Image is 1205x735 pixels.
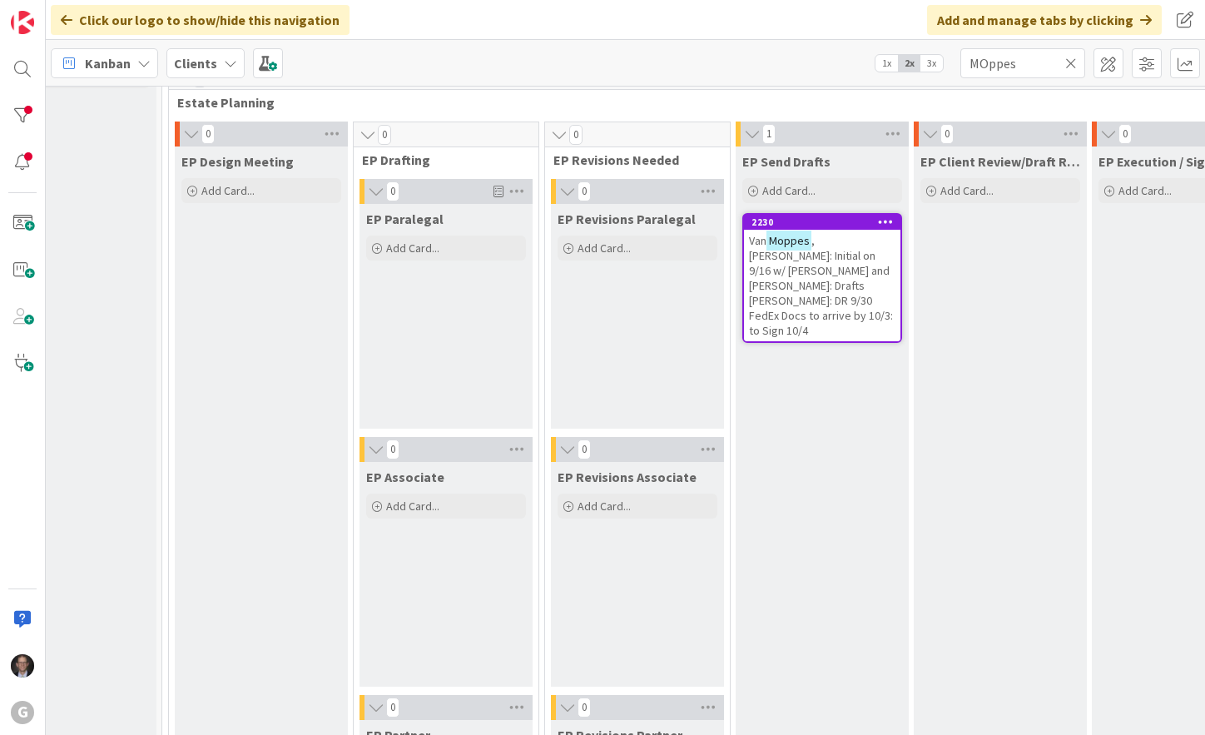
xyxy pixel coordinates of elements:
span: EP Client Review/Draft Review Meeting [920,153,1080,170]
input: Quick Filter... [960,48,1085,78]
div: 2230 [751,216,900,228]
span: Kanban [85,53,131,73]
span: 0 [378,125,391,145]
span: 0 [386,698,399,718]
span: 1x [875,55,898,72]
span: 0 [569,125,583,145]
img: JT [11,654,34,678]
span: 0 [578,698,591,718]
span: 0 [386,181,399,201]
a: 2230VanMoppes, [PERSON_NAME]: Initial on 9/16 w/ [PERSON_NAME] and [PERSON_NAME]: Drafts [PERSON_... [742,213,902,343]
div: G [11,701,34,724]
span: Add Card... [386,241,439,256]
div: 2230VanMoppes, [PERSON_NAME]: Initial on 9/16 w/ [PERSON_NAME] and [PERSON_NAME]: Drafts [PERSON_... [744,215,900,341]
span: EP Paralegal [366,211,444,227]
b: Clients [174,55,217,72]
span: EP Associate [366,469,444,485]
span: Add Card... [386,499,439,514]
span: 0 [578,181,591,201]
span: 0 [940,124,954,144]
span: EP Send Drafts [742,153,831,170]
mark: Moppes [766,231,811,250]
span: 1 [762,124,776,144]
div: 2230 [744,215,900,230]
span: Add Card... [578,499,631,514]
span: Van [749,233,766,248]
span: 0 [1118,124,1132,144]
div: Add and manage tabs by clicking [927,5,1162,35]
span: , [PERSON_NAME]: Initial on 9/16 w/ [PERSON_NAME] and [PERSON_NAME]: Drafts [PERSON_NAME]: DR 9/3... [749,233,893,338]
span: EP Design Meeting [181,153,294,170]
span: 0 [578,440,591,459]
span: Add Card... [1118,183,1172,198]
span: EP Revisions Paralegal [558,211,696,227]
span: Add Card... [201,183,255,198]
span: 0 [201,124,215,144]
span: EP Drafting [362,151,518,168]
span: Add Card... [940,183,994,198]
img: Visit kanbanzone.com [11,11,34,34]
span: EP Revisions Needed [553,151,709,168]
span: 0 [386,440,399,459]
span: 2x [898,55,920,72]
span: 3x [920,55,943,72]
span: EP Revisions Associate [558,469,697,485]
span: Add Card... [578,241,631,256]
span: Add Card... [762,183,816,198]
div: Click our logo to show/hide this navigation [51,5,350,35]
